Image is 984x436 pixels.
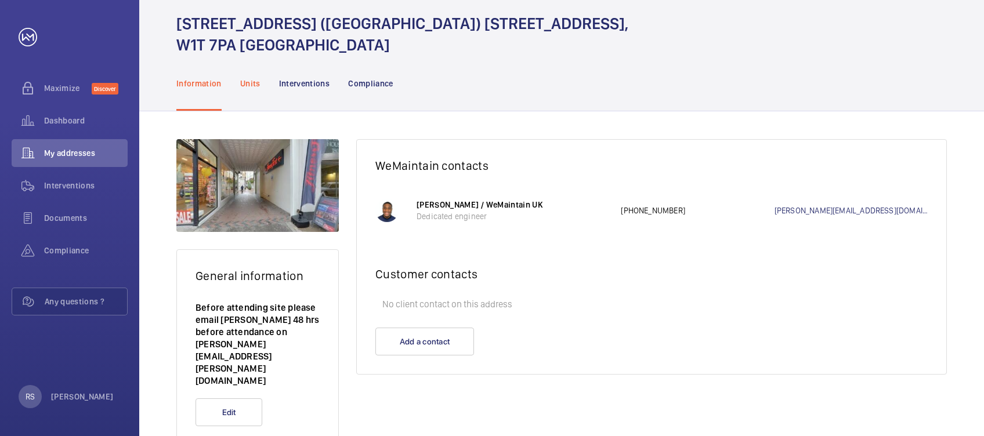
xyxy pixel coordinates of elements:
[240,78,261,89] p: Units
[621,205,774,216] p: [PHONE_NUMBER]
[44,212,128,224] span: Documents
[44,147,128,159] span: My addresses
[375,158,928,173] h2: WeMaintain contacts
[375,267,928,281] h2: Customer contacts
[196,398,262,426] button: Edit
[176,78,222,89] p: Information
[51,391,114,402] p: [PERSON_NAME]
[45,296,127,307] span: Any questions ?
[26,391,35,402] p: RS
[44,245,128,256] span: Compliance
[44,115,128,126] span: Dashboard
[196,268,320,283] h2: General information
[375,293,928,316] p: No client contact on this address
[279,78,330,89] p: Interventions
[92,83,118,95] span: Discover
[417,199,609,210] p: [PERSON_NAME] / WeMaintain UK
[417,210,609,222] p: Dedicated engineer
[44,180,128,191] span: Interventions
[44,82,92,94] span: Maximize
[348,78,393,89] p: Compliance
[196,301,320,387] p: Before attending site please email [PERSON_NAME] 48 hrs before attendance on [PERSON_NAME][EMAIL_...
[176,13,628,56] h1: [STREET_ADDRESS] ([GEOGRAPHIC_DATA]) [STREET_ADDRESS], W1T 7PA [GEOGRAPHIC_DATA]
[375,328,474,355] button: Add a contact
[775,205,928,216] a: [PERSON_NAME][EMAIL_ADDRESS][DOMAIN_NAME]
